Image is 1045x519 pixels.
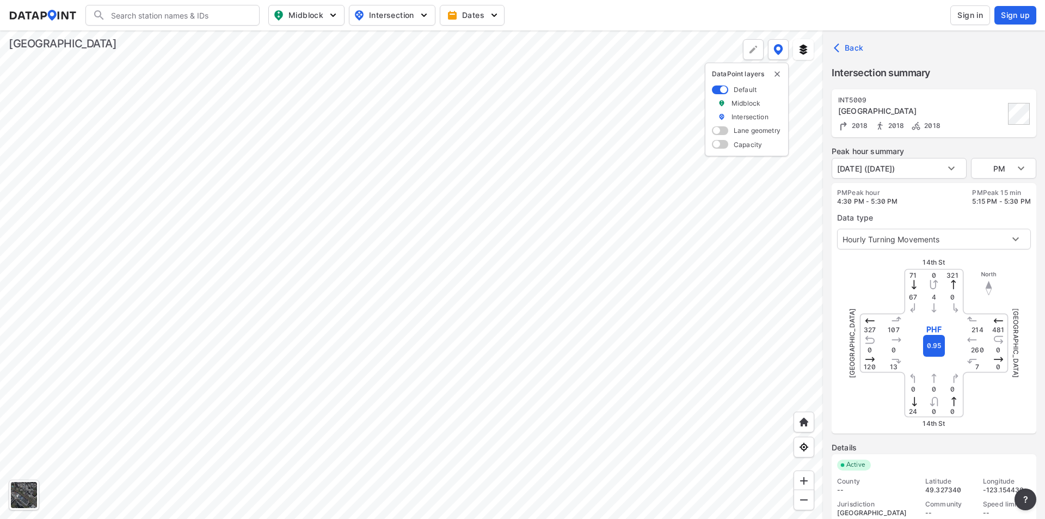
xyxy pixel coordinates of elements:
span: Active [842,460,871,471]
img: Bicycle count [911,120,921,131]
img: layers.ee07997e.svg [798,44,809,55]
span: ? [1021,493,1030,506]
button: Sign in [950,5,990,25]
div: Latitude [925,477,973,486]
img: map_pin_int.54838e6b.svg [353,9,366,22]
a: Sign in [948,5,992,25]
label: Details [832,442,1036,453]
img: 5YPKRKmlfpI5mqlR8AD95paCi+0kK1fRFDJSaMmawlwaeJcJwk9O2fotCW5ve9gAAAAASUVORK5CYII= [328,10,339,21]
div: County [837,477,915,486]
div: Speed limit [983,500,1031,509]
button: Midblock [268,5,345,26]
div: -- [925,509,973,517]
div: -123.154430 [983,486,1031,494]
button: delete [773,70,782,78]
label: Intersection [731,112,769,121]
img: close-external-leyer.3061a1c7.svg [773,70,782,78]
img: calendar-gold.39a51dde.svg [447,10,458,21]
div: -- [837,486,915,494]
button: External layers [793,39,814,60]
label: PM Peak hour [837,188,898,197]
span: [GEOGRAPHIC_DATA] [1012,308,1020,378]
button: Intersection [349,5,435,26]
span: 4:30 PM - 5:30 PM [837,197,898,205]
div: Polygon tool [743,39,764,60]
img: 5YPKRKmlfpI5mqlR8AD95paCi+0kK1fRFDJSaMmawlwaeJcJwk9O2fotCW5ve9gAAAAASUVORK5CYII= [419,10,429,21]
div: Community [925,500,973,509]
div: Zoom out [794,490,814,510]
span: Dates [449,10,497,21]
div: [GEOGRAPHIC_DATA] [837,509,915,517]
div: 14th St & Bellevue Ave [838,106,1005,117]
div: Zoom in [794,471,814,491]
label: Capacity [734,140,762,149]
span: [GEOGRAPHIC_DATA] [848,308,856,378]
div: Toggle basemap [9,480,39,510]
label: Midblock [731,99,760,108]
img: +Dz8AAAAASUVORK5CYII= [748,44,759,55]
div: Home [794,412,814,432]
span: 2018 [849,121,868,130]
button: Back [832,39,868,57]
div: Longitude [983,477,1031,486]
span: Back [836,42,864,53]
img: ZvzfEJKXnyWIrJytrsY285QMwk63cM6Drc+sIAAAAASUVORK5CYII= [798,475,809,486]
button: more [1015,489,1036,510]
img: dataPointLogo.9353c09d.svg [9,10,77,21]
button: Sign up [994,6,1036,25]
span: Sign in [957,10,983,21]
span: Sign up [1001,10,1030,21]
button: Dates [440,5,505,26]
label: Lane geometry [734,126,780,135]
div: -- [983,509,1031,517]
label: Default [734,85,757,94]
img: marker_Intersection.6861001b.svg [718,112,726,121]
div: Hourly Turning Movements [837,229,1031,249]
img: Pedestrian count [875,120,886,131]
img: zeq5HYn9AnE9l6UmnFLPAAAAAElFTkSuQmCC [798,442,809,453]
div: INT5009 [838,96,1005,105]
div: Jurisdiction [837,500,915,509]
label: PM Peak 15 min [972,188,1031,197]
input: Search [106,7,253,24]
span: Midblock [273,9,337,22]
span: 5:15 PM - 5:30 PM [972,197,1031,205]
span: Intersection [354,9,428,22]
img: map_pin_mid.602f9df1.svg [272,9,285,22]
div: PM [971,158,1036,179]
span: 14th St [923,258,945,266]
label: Intersection summary [832,65,1036,81]
span: 2018 [921,121,941,130]
span: 2018 [886,121,905,130]
p: DataPoint layers [712,70,782,78]
img: MAAAAAElFTkSuQmCC [798,494,809,505]
label: Peak hour summary [832,146,1036,157]
a: Sign up [992,6,1036,25]
label: Data type [837,212,1031,223]
img: marker_Midblock.5ba75e30.svg [718,99,726,108]
button: DataPoint layers [768,39,789,60]
img: Turning count [838,120,849,131]
div: 49.327340 [925,486,973,494]
img: +XpAUvaXAN7GudzAAAAAElFTkSuQmCC [798,417,809,428]
div: [DATE] ([DATE]) [832,158,967,179]
div: [GEOGRAPHIC_DATA] [9,36,116,51]
img: 5YPKRKmlfpI5mqlR8AD95paCi+0kK1fRFDJSaMmawlwaeJcJwk9O2fotCW5ve9gAAAAASUVORK5CYII= [489,10,500,21]
img: data-point-layers.37681fc9.svg [773,44,783,55]
div: View my location [794,437,814,457]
